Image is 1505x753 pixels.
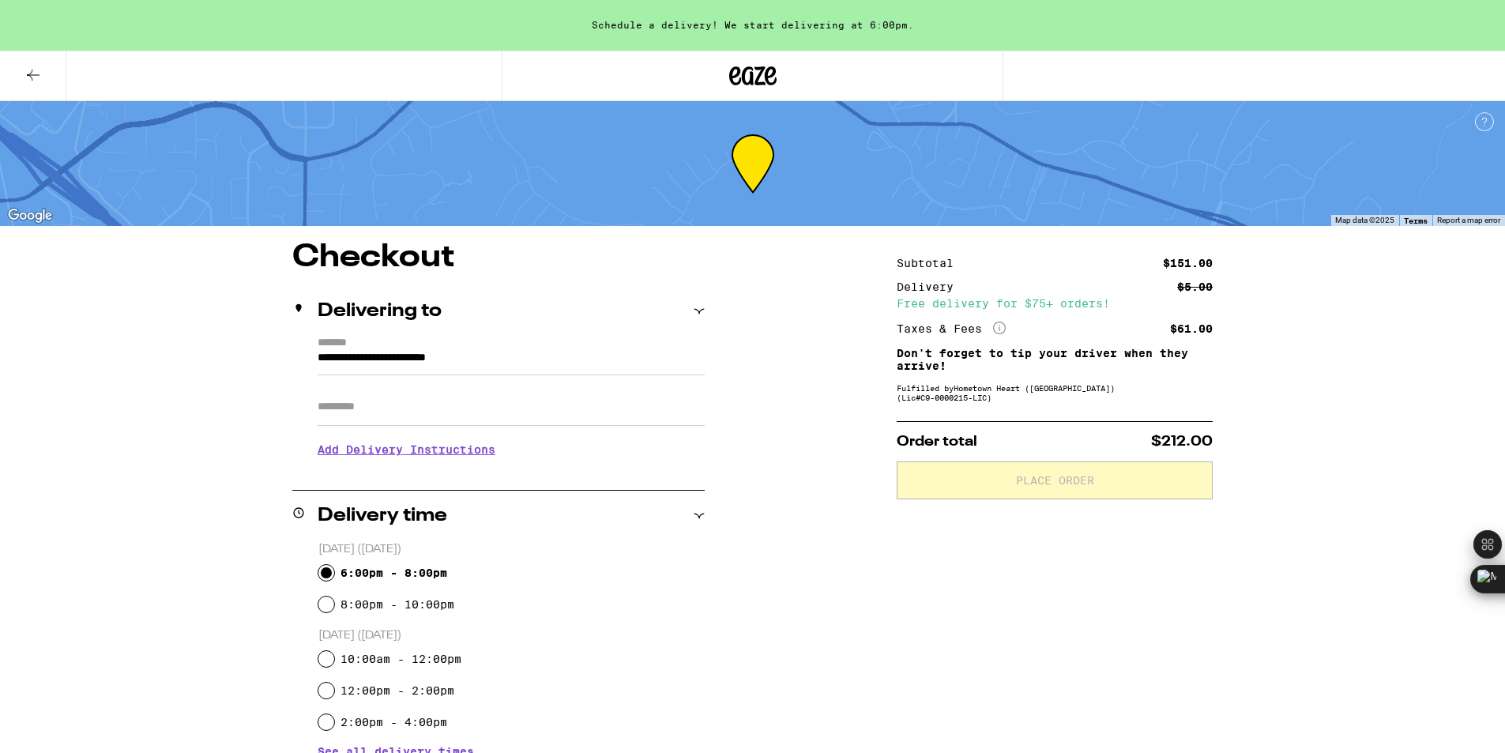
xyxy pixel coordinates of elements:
span: Place Order [1016,475,1094,486]
div: $5.00 [1177,281,1213,292]
div: Subtotal [897,258,965,269]
p: Don't forget to tip your driver when they arrive! [897,347,1213,372]
label: 10:00am - 12:00pm [341,653,461,665]
span: Map data ©2025 [1335,216,1394,224]
label: 8:00pm - 10:00pm [341,598,454,611]
img: Google [4,205,56,226]
label: 12:00pm - 2:00pm [341,684,454,697]
label: 6:00pm - 8:00pm [341,567,447,579]
span: Order total [897,435,977,449]
div: Taxes & Fees [897,322,1006,336]
h1: Checkout [292,242,705,273]
a: Report a map error [1437,216,1500,224]
h2: Delivering to [318,302,442,321]
a: Terms [1404,216,1428,225]
div: Delivery [897,281,965,292]
p: [DATE] ([DATE]) [318,628,705,643]
p: [DATE] ([DATE]) [318,542,705,557]
div: Fulfilled by Hometown Heart ([GEOGRAPHIC_DATA]) (Lic# C9-0000215-LIC ) [897,383,1213,402]
div: $61.00 [1170,323,1213,334]
p: We'll contact you at [PHONE_NUMBER] when we arrive [318,468,705,480]
h3: Add Delivery Instructions [318,431,705,468]
label: 2:00pm - 4:00pm [341,716,447,729]
iframe: Opens a widget where you can find more information [1404,706,1489,745]
div: Free delivery for $75+ orders! [897,298,1213,309]
a: Open this area in Google Maps (opens a new window) [4,205,56,226]
span: $212.00 [1151,435,1213,449]
button: Place Order [897,461,1213,499]
h2: Delivery time [318,506,447,525]
div: $151.00 [1163,258,1213,269]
